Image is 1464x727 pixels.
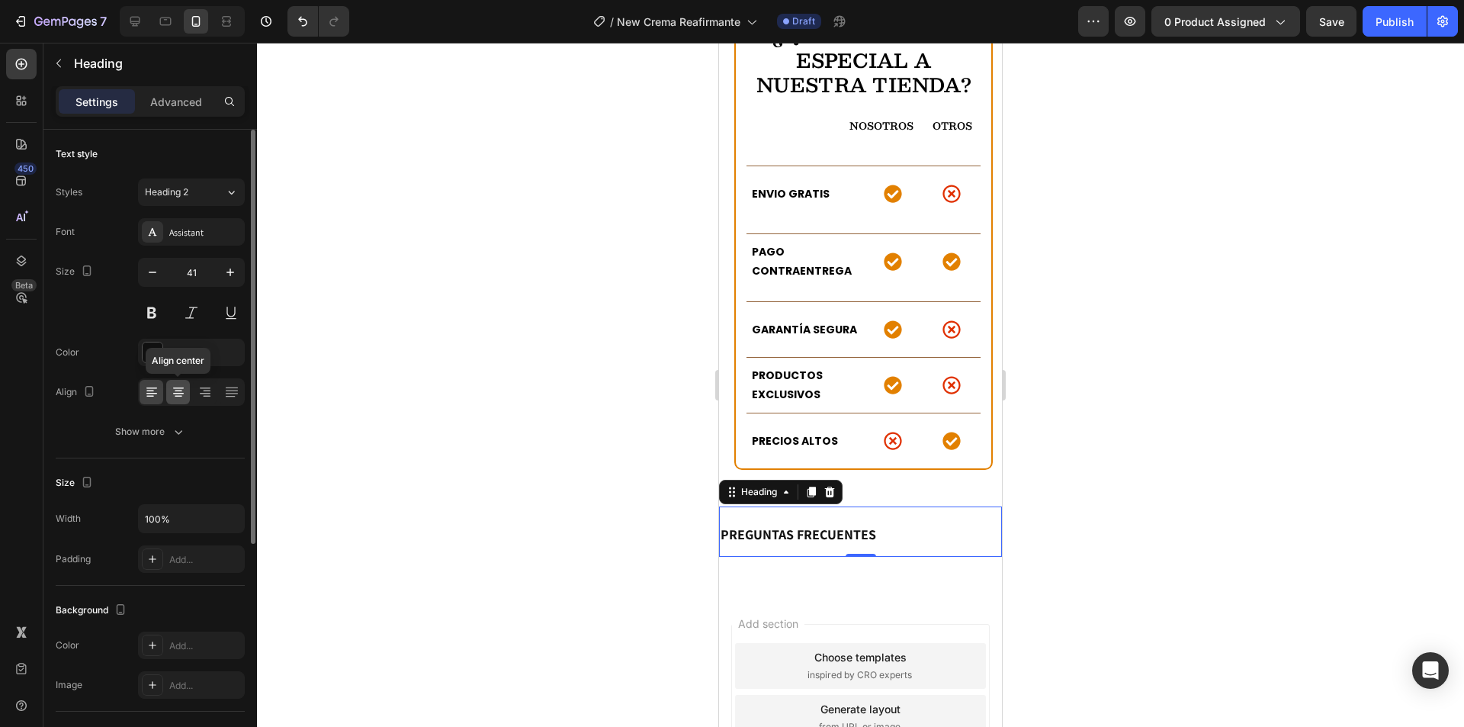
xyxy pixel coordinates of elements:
[100,677,181,691] span: from URL or image
[1164,14,1266,30] span: 0 product assigned
[56,185,82,199] div: Styles
[33,323,143,362] p: PRODUCTOS EXCLUSIVOS
[169,639,241,653] div: Add...
[169,226,241,240] div: Assistant
[33,389,143,408] p: PRECIOS ALTOS
[56,147,98,161] div: Text style
[14,162,37,175] div: 450
[213,75,253,92] strong: OTROS
[75,94,118,110] p: Settings
[11,279,37,291] div: Beta
[56,473,96,494] div: Size
[33,200,143,238] p: PAGO CONTRAENTREGA
[150,94,202,110] p: Advanced
[169,679,241,693] div: Add...
[56,418,245,446] button: Show more
[287,6,349,37] div: Undo/Redo
[139,505,244,532] input: Auto
[1319,15,1344,28] span: Save
[56,262,96,282] div: Size
[56,552,91,566] div: Padding
[56,346,79,359] div: Color
[88,626,193,639] span: inspired by CRO experts
[56,512,81,526] div: Width
[2,483,157,500] strong: PREGUNTAS FRECUENTES
[792,14,815,28] span: Draft
[617,14,740,30] span: New Crema Reafirmante
[74,54,239,72] p: Heading
[115,424,186,439] div: Show more
[719,43,1002,727] iframe: Design area
[56,382,98,403] div: Align
[56,225,75,239] div: Font
[101,658,181,674] div: Generate layout
[1376,14,1414,30] div: Publish
[33,142,143,161] p: ENVIO GRATIS
[95,606,188,622] div: Choose templates
[13,573,85,589] span: Add section
[1151,6,1300,37] button: 0 product assigned
[100,12,107,31] p: 7
[56,678,82,692] div: Image
[19,442,61,456] div: Heading
[130,75,194,92] strong: NOSOTROS
[1363,6,1427,37] button: Publish
[6,6,114,37] button: 7
[56,639,79,652] div: Color
[33,278,143,297] p: GARANTÍA SEGURA
[138,179,245,206] button: Heading 2
[169,553,241,567] div: Add...
[145,185,188,199] span: Heading 2
[610,14,614,30] span: /
[169,346,241,360] div: 121212
[1306,6,1356,37] button: Save
[1412,652,1449,689] div: Open Intercom Messenger
[56,600,130,621] div: Background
